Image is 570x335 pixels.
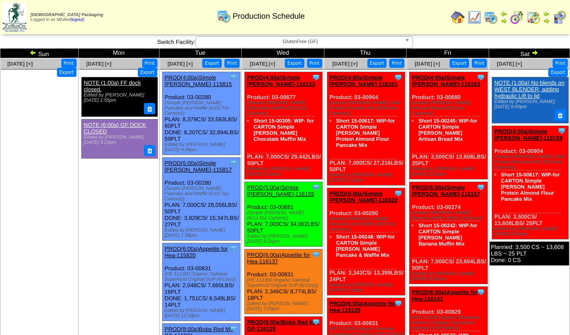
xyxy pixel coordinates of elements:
img: arrowright.gif [543,17,550,24]
div: Edited by [PERSON_NAME] [DATE] 6:33pm [330,172,405,183]
td: Sun [0,49,79,58]
button: Delete Note [144,103,155,114]
a: [DATE] [+] [86,61,111,67]
a: PROD(6:00a)Appetite for Hea-116137 [247,252,310,265]
a: [DATE] [+] [167,61,193,67]
a: PROD(8:00a)Bobs Red Mill GF-116125 [247,319,319,332]
div: Edited by [PERSON_NAME] [DATE] 1:55pm [84,93,155,103]
a: PROD(4:00a)Simple [PERSON_NAME]-116153 [247,74,315,87]
a: NOTE (6:00a) GF DOCK CLOSED [84,122,147,135]
img: Tooltip [394,189,403,198]
img: Tooltip [394,73,403,82]
button: Print [61,59,77,68]
span: Logged in as Mfuller [30,13,103,22]
div: Edited by [PERSON_NAME] [DATE] 7:09pm [247,301,322,312]
div: Edited by [PERSON_NAME] [DATE] 5:22pm [247,166,322,177]
span: GlutenFree (GF) [200,36,401,47]
div: Planned: 3,500 CS ~ 13,608 LBS ~ 25 PLT Done: 0 CS [490,242,569,265]
div: Edited by [PERSON_NAME] [DATE] 6:51pm [412,271,487,282]
div: Product: 03-00904 PLAN: 3,500CS / 13,608LBS / 25PLT [492,126,568,239]
a: [DATE] [+] [497,61,522,67]
a: NOTE (1:00a) FF dock closed. [84,80,141,93]
div: (PE 111300 Organic Oatmeal Superfood Original SUP (6/10oz)) [165,272,240,282]
a: Short 15-00245: WIP-for CARTON Simple [PERSON_NAME] Artisan Bread Mix [418,118,477,142]
span: Production Schedule [233,12,305,21]
div: Product: 03-00280 PLAN: 3,343CS / 13,399LBS / 24PLT [327,188,405,295]
button: Export [548,68,568,77]
span: [DATE] [+] [7,61,33,67]
div: Edited by [PERSON_NAME] [DATE] 3:23pm [84,135,155,145]
div: Edited by [PERSON_NAME] [DATE] 12:28pm [165,308,240,318]
div: Edited by [PERSON_NAME] [DATE] 4:49pm [165,142,240,153]
img: calendarinout.gif [527,10,540,24]
div: (PE 111300 Organic Oatmeal Superfood Original SUP (6/10oz)) [247,278,322,288]
button: Export [450,59,469,68]
button: Export [202,59,222,68]
img: Tooltip [312,183,320,192]
td: Tue [159,49,242,58]
a: PROD(4:00a)Simple [PERSON_NAME]-116159 [494,128,563,141]
a: PROD(4:00a)Simple [PERSON_NAME]-116163 [412,74,480,87]
div: Edited by [PERSON_NAME] [DATE] 3:19pm [330,282,405,293]
div: Edited by [PERSON_NAME] [DATE] 4:34pm [494,226,568,237]
img: line_graph.gif [467,10,481,24]
img: Tooltip [312,250,320,259]
span: [DEMOGRAPHIC_DATA] Packaging [30,13,103,17]
div: Edited by [PERSON_NAME] [DATE] 8:25pm [247,234,322,244]
div: Product: 03-00280 PLAN: 8,379CS / 33,583LBS / 60PLT DONE: 8,207CS / 32,894LBS / 59PLT [162,72,240,155]
img: Tooltip [394,299,403,308]
a: [DATE] [+] [415,61,440,67]
a: NOTE (1:00a) No blends on WEST BLENDER, adding hydraulic Lift to lid [494,80,564,99]
div: Product: 03-00677 PLAN: 7,000CS / 29,442LBS / 50PLT [245,72,323,179]
img: Tooltip [229,159,238,167]
div: (Simple [PERSON_NAME] (6/12.9oz Cartons)) [247,210,322,221]
div: (PE 111318 Organic Blueberry Walnut Collagen Superfood Oatmeal SUP (6/8oz)) [412,315,487,331]
td: Sat [489,49,570,58]
img: Tooltip [477,183,485,192]
a: [DATE] [+] [332,61,357,67]
button: Export [367,59,387,68]
a: Short 15-00305: WIP- for CARTON Simple [PERSON_NAME] Chocolate Muffin Mix [253,118,314,142]
div: Edited by [PERSON_NAME] [DATE] 6:51pm [412,166,487,177]
button: Print [224,59,240,68]
a: PROD(5:00a)Simple [PERSON_NAME]-116155 [247,184,314,197]
img: Tooltip [312,73,320,82]
img: arrowleft.gif [30,49,37,56]
button: Export [57,68,77,77]
a: PROD(4:00a)Simple [PERSON_NAME]-116161 [330,74,398,87]
a: Short 15-00617: WIP-for CARTON Simple [PERSON_NAME] Protein Almond Flour Pancake Mix [336,118,395,148]
a: (logout) [70,17,84,22]
button: Print [307,59,322,68]
img: Tooltip [477,288,485,296]
td: Fri [407,49,489,58]
div: (Simple [PERSON_NAME] JAW Protein Pancake Mix (6/10.4oz Cartons)) [494,154,568,170]
div: Edited by [PERSON_NAME] [DATE] 1:38pm [165,228,240,238]
a: Short 15-00248: WIP-for CARTON Simple [PERSON_NAME] Pancake & Waffle Mix [336,234,395,258]
div: (Simple [PERSON_NAME] Banana Muffin (6/9oz Cartons)) [412,210,487,221]
button: Print [389,59,404,68]
div: Product: 03-00681 PLAN: 7,000CS / 34,062LBS / 50PLT [245,182,323,247]
div: Product: 03-00280 PLAN: 7,000CS / 28,056LBS / 50PLT DONE: 3,829CS / 15,347LBS / 27PLT [162,158,240,241]
img: Tooltip [229,73,238,82]
div: (Simple [PERSON_NAME] Pancake and Waffle (6/10.7oz Cartons)) [165,100,240,116]
a: [DATE] [+] [250,61,275,67]
button: Export [285,59,304,68]
a: PROD(4:00a)Simple [PERSON_NAME]-115815 [165,74,232,87]
a: PROD(6:00a)Appetite for Hea-116139 [330,300,396,313]
img: calendarcustomer.gif [553,10,567,24]
a: Short 15-00242: WIP-for CARTON Simple [PERSON_NAME] Banana Muffin Mix [418,222,477,247]
img: calendarprod.gif [484,10,498,24]
img: Tooltip [229,325,238,333]
div: Product: 03-00831 PLAN: 2,048CS / 7,660LBS / 16PLT DONE: 1,751CS / 6,549LBS / 14PLT [162,243,240,321]
img: arrowright.gif [500,17,507,24]
img: home.gif [451,10,465,24]
img: arrowleft.gif [500,10,507,17]
img: Tooltip [477,73,485,82]
div: (Simple [PERSON_NAME] JAW Protein Pancake Mix (6/10.4oz Cartons)) [330,100,405,116]
img: calendarprod.gif [217,9,231,23]
div: Edited by [PERSON_NAME] [DATE] 9:05pm [494,99,565,109]
div: Product: 03-00904 PLAN: 7,000CS / 27,216LBS / 50PLT [327,72,405,186]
